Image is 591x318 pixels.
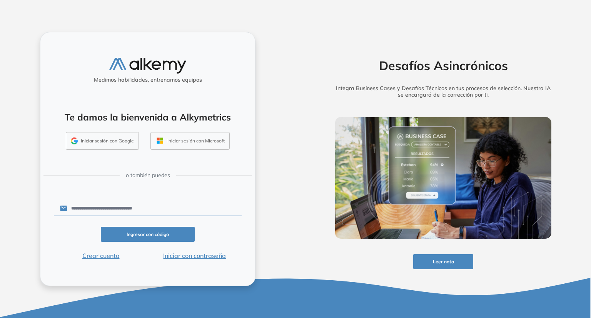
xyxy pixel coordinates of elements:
[453,229,591,318] div: Widget de chat
[109,58,186,74] img: logo-alkemy
[413,254,473,269] button: Leer nota
[66,132,139,150] button: Iniciar sesión con Google
[126,171,170,179] span: o también puedes
[43,77,252,83] h5: Medimos habilidades, entrenamos equipos
[148,251,242,260] button: Iniciar con contraseña
[453,229,591,318] iframe: Chat Widget
[335,117,551,239] img: img-more-info
[101,227,195,242] button: Ingresar con código
[323,58,563,73] h2: Desafíos Asincrónicos
[155,136,164,145] img: OUTLOOK_ICON
[54,251,148,260] button: Crear cuenta
[323,85,563,98] h5: Integra Business Cases y Desafíos Técnicos en tus procesos de selección. Nuestra IA se encargará ...
[150,132,230,150] button: Iniciar sesión con Microsoft
[71,137,78,144] img: GMAIL_ICON
[50,112,245,123] h4: Te damos la bienvenida a Alkymetrics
